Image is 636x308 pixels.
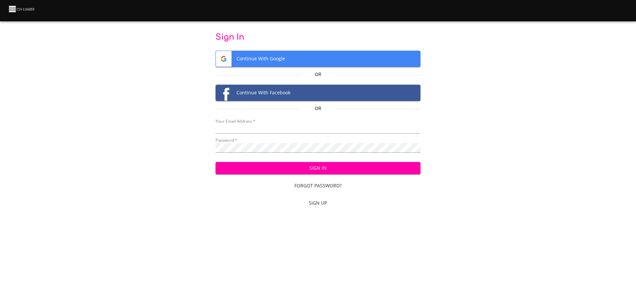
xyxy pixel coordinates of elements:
span: Sign In [221,164,415,172]
button: Sign In [216,162,420,174]
p: Or [301,105,335,112]
label: Your Email Address [216,119,255,123]
label: Password [216,138,237,142]
span: Continue With Facebook [216,85,420,101]
img: Google logo [216,51,232,67]
button: Facebook logoContinue With Facebook [216,85,420,101]
button: Google logoContinue With Google [216,51,420,67]
a: Forgot Password? [216,180,420,192]
span: Forgot Password? [218,182,418,190]
p: Or [301,71,335,78]
span: Sign Up [218,199,418,207]
p: Sign In [216,32,420,43]
a: Sign Up [216,197,420,209]
img: Facebook logo [216,85,232,101]
img: CSV Loader [8,4,36,14]
span: Continue With Google [216,51,420,67]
